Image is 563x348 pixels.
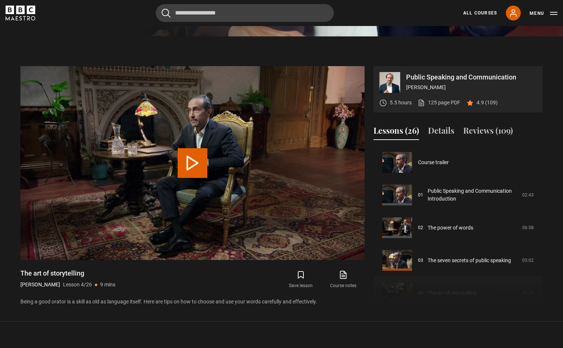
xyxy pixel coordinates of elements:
[63,281,92,289] p: Lesson 4/26
[100,281,115,289] p: 9 mins
[406,74,537,81] p: Public Speaking and Communication
[463,10,497,16] a: All Courses
[20,298,365,306] p: Being a good orator is a skill as old as language itself. Here are tips on how to choose and use ...
[428,257,511,264] a: The seven secrets of public speaking
[418,159,449,166] a: Course trailer
[418,99,460,107] a: 125 page PDF
[463,124,513,140] button: Reviews (109)
[178,148,207,178] button: Play Lesson The art of storytelling
[530,10,557,17] button: Toggle navigation
[390,99,412,107] p: 5.5 hours
[373,124,419,140] button: Lessons (26)
[20,269,115,278] h1: The art of storytelling
[322,269,365,290] a: Course notes
[428,187,518,203] a: Public Speaking and Communication Introduction
[6,6,35,20] svg: BBC Maestro
[428,224,473,232] a: The power of words
[280,269,322,290] button: Save lesson
[156,4,334,22] input: Search
[406,84,537,91] p: [PERSON_NAME]
[162,9,171,18] button: Submit the search query
[20,281,60,289] p: [PERSON_NAME]
[428,124,454,140] button: Details
[477,99,498,107] p: 4.9 (109)
[20,66,365,260] video-js: Video Player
